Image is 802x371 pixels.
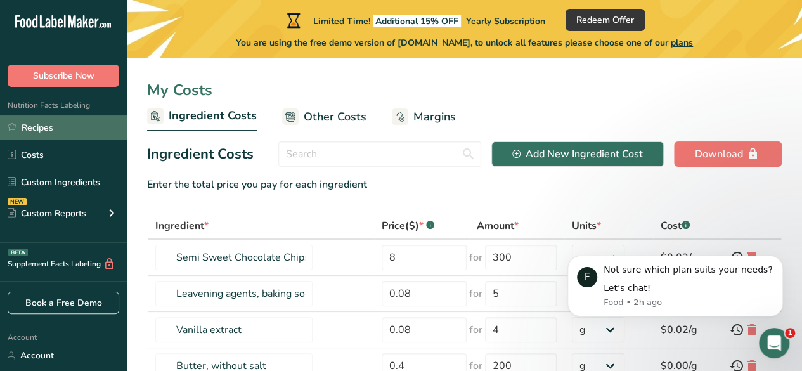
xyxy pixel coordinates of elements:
div: Ingredient [155,218,209,233]
span: plans [671,37,693,49]
span: Redeem Offer [576,13,634,27]
h2: Ingredient Costs [147,144,254,165]
div: BETA [8,249,28,256]
span: Margins [413,108,456,126]
input: Search [278,141,481,167]
div: Download [695,146,761,162]
span: Other Costs [304,108,366,126]
div: NEW [8,198,27,205]
div: Units [572,218,601,233]
div: Price($) [382,218,434,233]
span: You are using the free demo version of [DOMAIN_NAME], to unlock all features please choose one of... [236,36,693,49]
span: Subscribe Now [33,69,94,82]
button: Subscribe Now [8,65,119,87]
button: Redeem Offer [566,9,645,31]
iframe: Intercom live chat [759,328,789,358]
a: Margins [392,103,456,131]
span: 1 [785,328,795,338]
iframe: Intercom notifications message [548,237,802,337]
button: Add New Ingredient Cost [491,141,664,167]
div: Custom Reports [8,207,86,220]
div: Limited Time! [284,13,545,28]
span: for [469,322,482,337]
span: Yearly Subscription [466,15,545,27]
span: for [469,250,482,265]
span: Additional 15% OFF [373,15,461,27]
div: Cost [661,218,690,233]
div: Enter the total price you pay for each ingredient [147,177,782,192]
span: Ingredient Costs [169,107,257,124]
div: Add New Ingredient Cost [512,146,643,162]
a: Book a Free Demo [8,292,119,314]
a: Ingredient Costs [147,101,257,132]
button: Download [674,141,782,167]
a: Other Costs [282,103,366,131]
div: Amount [477,218,519,233]
div: My Costs [127,79,802,101]
span: for [469,286,482,301]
